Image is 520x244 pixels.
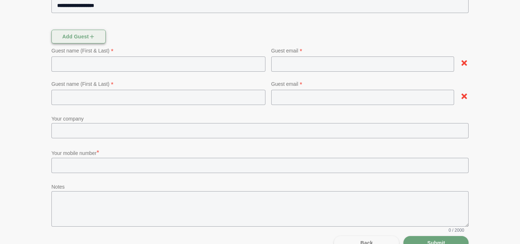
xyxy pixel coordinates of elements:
[271,80,454,90] p: Guest email
[62,30,96,43] span: Add guest
[51,46,265,56] p: Guest name (First & Last)
[51,148,469,158] p: Your mobile number
[51,80,265,90] p: Guest name (First & Last)
[51,182,469,191] p: Notes
[51,30,106,43] button: Add guest
[449,227,464,233] span: 0 / 2000
[51,114,469,123] p: Your company
[271,46,454,56] p: Guest email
